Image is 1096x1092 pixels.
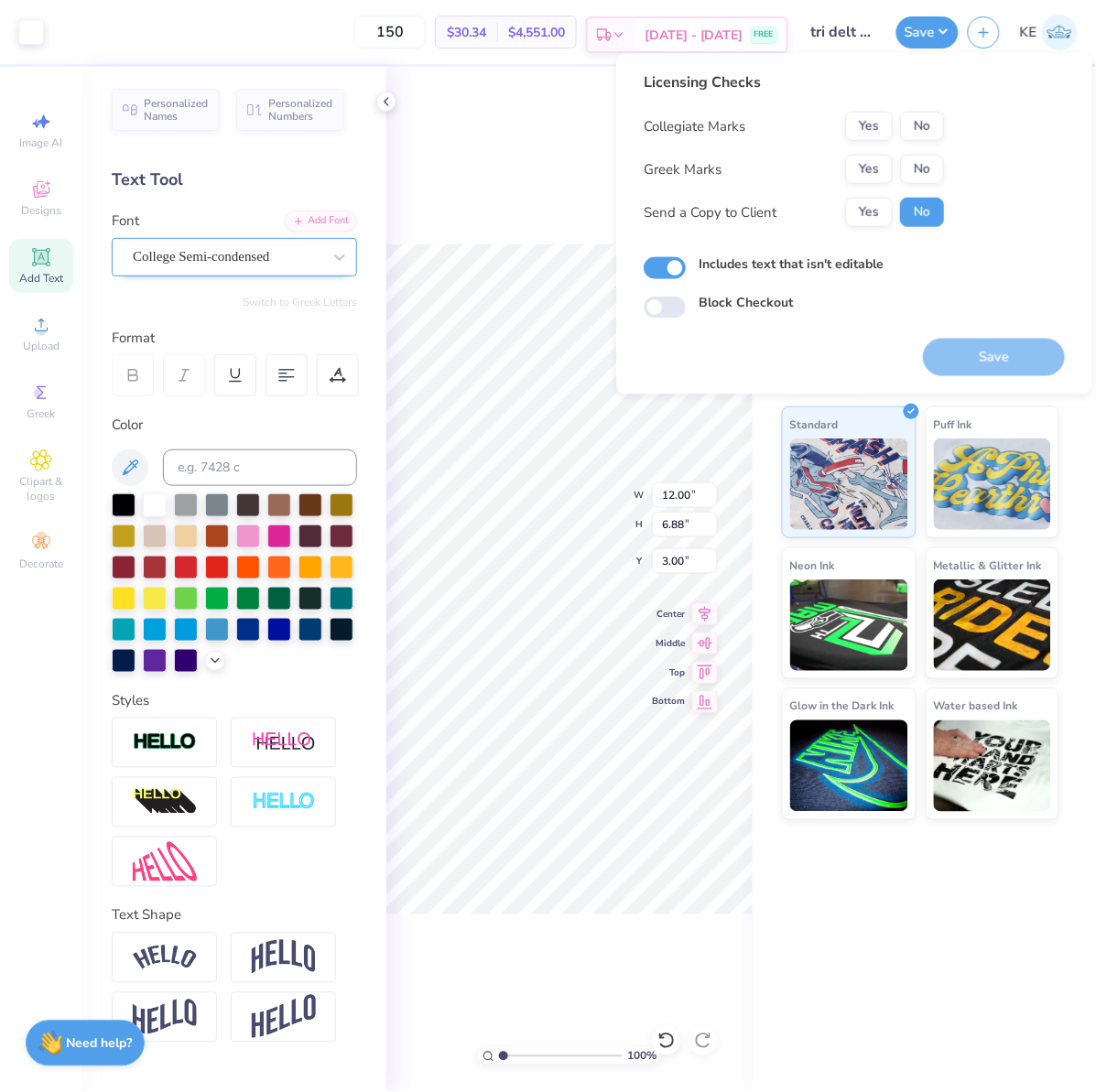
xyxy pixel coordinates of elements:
span: Greek [27,406,56,421]
button: Save [896,16,959,49]
div: Licensing Checks [644,71,944,93]
strong: Need help? [67,1035,133,1053]
input: Untitled Design [798,14,887,50]
img: 3d Illusion [133,788,197,817]
span: Center [652,608,685,621]
div: Greek Marks [644,159,722,180]
input: e.g. 7428 c [163,449,357,486]
img: Free Distort [133,842,197,881]
span: Puff Ink [934,415,972,434]
span: Personalized Numbers [268,97,333,123]
span: Top [652,666,685,679]
img: Flag [133,1000,197,1035]
a: KE [1020,15,1078,50]
div: Collegiate Marks [644,116,745,137]
button: Yes [845,198,893,227]
img: Stroke [133,732,197,753]
img: Arc [133,946,197,970]
button: Yes [845,112,893,141]
button: No [900,112,944,141]
img: Metallic & Glitter Ink [934,579,1052,671]
button: Switch to Greek Letters [243,295,357,309]
span: $30.34 [447,23,486,42]
span: Add Text [19,271,63,286]
img: Kent Everic Delos Santos [1042,15,1078,50]
span: Water based Ink [934,697,1018,716]
span: Glow in the Dark Ink [790,697,895,716]
span: $4,551.00 [508,23,565,42]
img: Shadow [252,731,316,754]
label: Font [112,211,139,232]
div: Text Tool [112,168,357,192]
span: Personalized Names [144,97,209,123]
span: Metallic & Glitter Ink [934,556,1042,575]
span: [DATE] - [DATE] [645,26,743,45]
div: Add Font [285,211,357,232]
img: Water based Ink [934,720,1052,812]
img: Negative Space [252,792,316,813]
img: Neon Ink [790,579,908,671]
div: Text Shape [112,905,357,926]
span: Middle [652,637,685,650]
input: – – [354,16,426,49]
div: Send a Copy to Client [644,202,776,223]
span: Standard [790,415,839,434]
span: KE [1020,22,1037,43]
label: Includes text that isn't editable [699,254,884,274]
div: Format [112,328,359,349]
span: Decorate [19,557,63,571]
label: Block Checkout [699,293,793,312]
span: Upload [23,339,60,353]
img: Puff Ink [934,438,1052,530]
div: Color [112,415,357,436]
span: FREE [754,28,774,41]
img: Glow in the Dark Ink [790,720,908,812]
img: Rise [252,995,316,1040]
button: No [900,198,944,227]
div: Styles [112,691,357,712]
span: 100 % [627,1048,657,1065]
span: Neon Ink [790,556,835,575]
img: Standard [790,438,908,530]
button: Yes [845,155,893,184]
span: Clipart & logos [9,474,73,503]
button: No [900,155,944,184]
span: Bottom [652,696,685,708]
span: Designs [21,203,61,218]
img: Arch [252,940,316,975]
span: Image AI [20,135,63,150]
